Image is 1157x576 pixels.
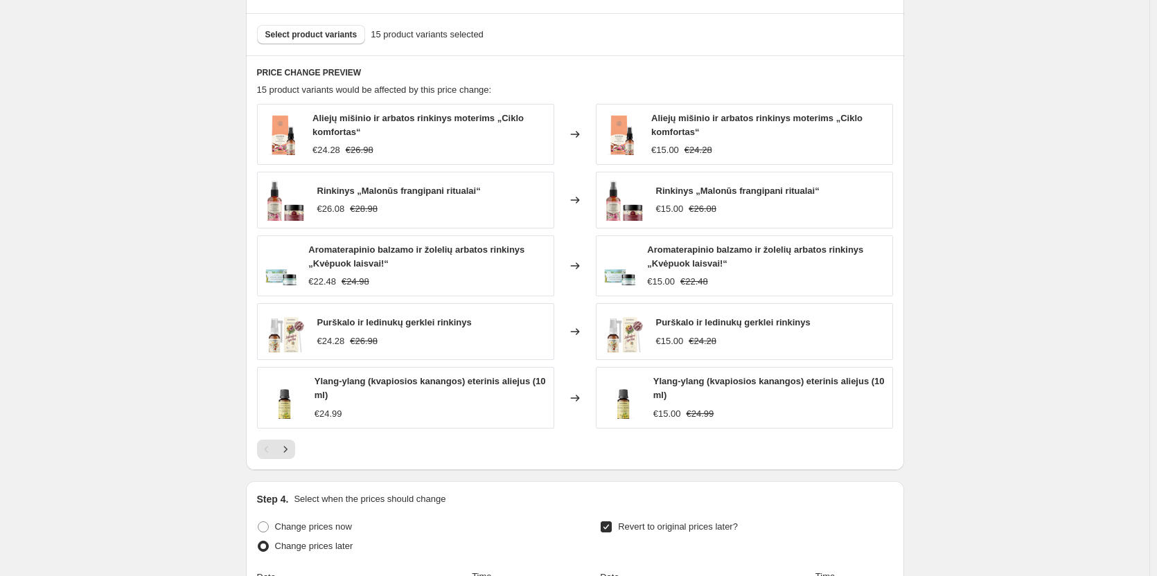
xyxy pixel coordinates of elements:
strike: €26.08 [689,202,716,216]
img: Rinkinys1_80x.png [265,311,306,352]
div: €22.48 [308,275,336,289]
div: €15.00 [656,202,684,216]
strike: €22.48 [680,275,708,289]
span: Change prices now [275,521,352,532]
strike: €26.98 [346,143,373,157]
img: Aromaterapinio_balzamo_ir_oleli_arbatos_rinkinys_Kv_puok_laisvai_80x.png [265,245,298,287]
div: €15.00 [653,407,681,421]
button: Next [276,440,295,459]
div: €24.99 [315,407,342,421]
strike: €24.28 [685,143,712,157]
span: Select product variants [265,29,357,40]
p: Select when the prices should change [294,492,445,506]
span: Change prices later [275,541,353,551]
img: aromama_900x1200_EA_Ylang-Ylang_Skaidrus_Mockup_LT_80x.png [265,377,303,419]
h6: PRICE CHANGE PREVIEW [257,67,893,78]
div: €26.08 [317,202,345,216]
span: Rinkinys „Malonūs frangipani ritualai“ [317,186,481,196]
div: €15.00 [647,275,675,289]
span: Purškalo ir ledinukų gerklei rinkinys [656,317,811,327]
div: €24.28 [312,143,340,157]
img: Rinkinys1_80x.png [603,311,645,352]
img: ciklo_misinys_arbata_be-fono_80x.png [265,114,302,155]
span: Revert to original prices later? [618,521,738,532]
span: Aliejų mišinio ir arbatos rinkinys moterims „Ciklo komfortas“ [312,113,524,137]
nav: Pagination [257,440,295,459]
strike: €24.98 [342,275,369,289]
div: €15.00 [656,334,684,348]
span: Ylang-ylang (kvapiosios kanangos) eterinis aliejus (10 ml) [315,376,546,400]
img: 1_2_80x.png [603,179,645,221]
h2: Step 4. [257,492,289,506]
strike: €28.98 [350,202,378,216]
img: 1_2_80x.png [265,179,306,221]
div: €24.28 [317,334,345,348]
img: Aromaterapinio_balzamo_ir_oleli_arbatos_rinkinys_Kv_puok_laisvai_80x.png [603,245,637,287]
img: aromama_900x1200_EA_Ylang-Ylang_Skaidrus_Mockup_LT_80x.png [603,377,642,419]
span: Aromaterapinio balzamo ir žolelių arbatos rinkinys „Kvėpuok laisvai!“ [647,244,863,269]
span: 15 product variants selected [371,28,484,42]
div: €15.00 [651,143,679,157]
span: Purškalo ir ledinukų gerklei rinkinys [317,317,472,327]
strike: €24.28 [689,334,716,348]
img: ciklo_misinys_arbata_be-fono_80x.png [603,114,641,155]
span: 15 product variants would be affected by this price change: [257,84,492,95]
strike: €24.99 [687,407,714,421]
span: Aromaterapinio balzamo ir žolelių arbatos rinkinys „Kvėpuok laisvai!“ [308,244,524,269]
span: Ylang-ylang (kvapiosios kanangos) eterinis aliejus (10 ml) [653,376,885,400]
span: Rinkinys „Malonūs frangipani ritualai“ [656,186,820,196]
button: Select product variants [257,25,366,44]
span: Aliejų mišinio ir arbatos rinkinys moterims „Ciklo komfortas“ [651,113,863,137]
strike: €26.98 [350,334,378,348]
